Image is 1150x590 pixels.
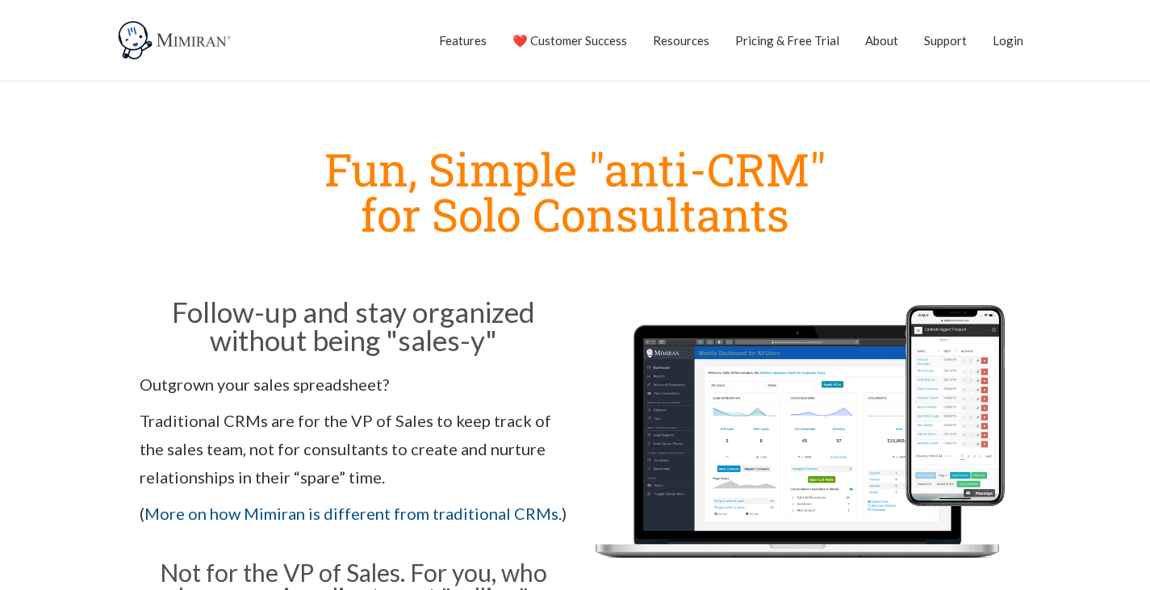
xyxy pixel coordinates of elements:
h1: Fun, Simple "anti-CRM" for Solo Consultants [132,146,1019,236]
a: More on how Mimiran is different from traditional CRMs [144,504,558,523]
a: Login [993,20,1023,61]
a: Pricing & Free Trial [735,20,839,61]
a: ❤️ Customer Success [512,20,627,61]
h2: Follow-up and stay organized without being "sales-y" [140,298,567,354]
a: Features [439,20,487,61]
a: Support [924,20,967,61]
a: Resources [653,20,709,61]
a: About [865,20,898,61]
span: ( .) [140,504,567,523]
img: Mimiran CRM [115,20,236,61]
p: Outgrown your sales spreadsheet? [140,370,567,399]
p: Traditional CRMs are for the VP of Sales to keep track of the sales team, not for consultants to ... [140,407,567,492]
